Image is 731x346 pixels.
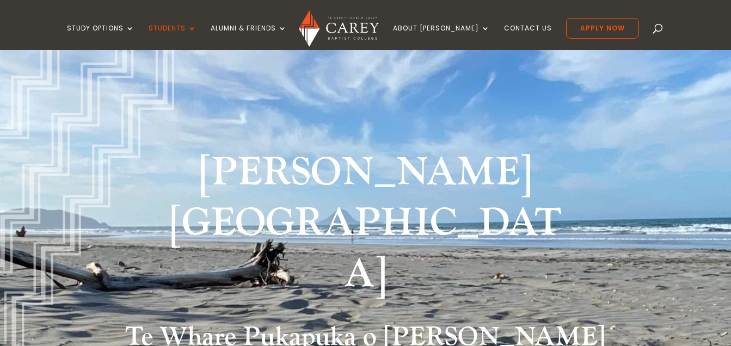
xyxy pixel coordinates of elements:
a: Students [149,24,196,50]
a: About [PERSON_NAME] [393,24,490,50]
a: Contact Us [504,24,552,50]
h1: [PERSON_NAME][GEOGRAPHIC_DATA] [161,147,569,306]
img: Carey Baptist College [299,10,379,47]
a: Study Options [67,24,134,50]
a: Apply Now [566,18,639,39]
a: Alumni & Friends [211,24,287,50]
